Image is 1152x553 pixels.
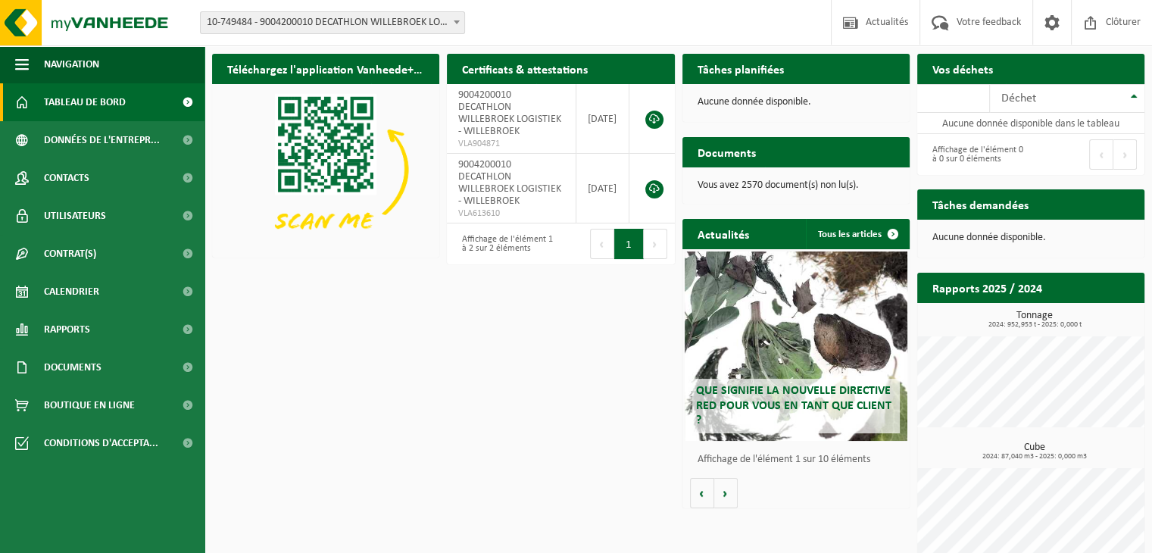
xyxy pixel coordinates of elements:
span: Utilisateurs [44,197,106,235]
p: Affichage de l'élément 1 sur 10 éléments [698,455,902,465]
button: Next [1113,139,1137,170]
span: Que signifie la nouvelle directive RED pour vous en tant que client ? [696,385,891,426]
h2: Rapports 2025 / 2024 [917,273,1057,302]
h2: Téléchargez l'application Vanheede+ maintenant! [212,54,439,83]
span: 9004200010 DECATHLON WILLEBROEK LOGISTIEK - WILLEBROEK [458,159,561,207]
span: 2024: 952,953 t - 2025: 0,000 t [925,321,1144,329]
div: Affichage de l'élément 1 à 2 sur 2 éléments [454,227,553,261]
span: 9004200010 DECATHLON WILLEBROEK LOGISTIEK - WILLEBROEK [458,89,561,137]
span: VLA613610 [458,208,564,220]
h2: Tâches demandées [917,189,1044,219]
a: Tous les articles [806,219,908,249]
span: Contacts [44,159,89,197]
td: Aucune donnée disponible dans le tableau [917,113,1144,134]
td: [DATE] [576,84,630,154]
button: 1 [614,229,644,259]
h2: Actualités [682,219,764,248]
h2: Vos déchets [917,54,1008,83]
span: Conditions d'accepta... [44,424,158,462]
p: Aucune donnée disponible. [698,97,894,108]
span: Déchet [1001,92,1036,105]
h2: Documents [682,137,771,167]
span: 10-749484 - 9004200010 DECATHLON WILLEBROEK LOGISTIEK - WILLEBROEK [201,12,464,33]
button: Volgende [714,478,738,508]
span: Navigation [44,45,99,83]
h2: Certificats & attestations [447,54,603,83]
a: Que signifie la nouvelle directive RED pour vous en tant que client ? [685,252,907,441]
p: Vous avez 2570 document(s) non lu(s). [698,180,894,191]
span: Documents [44,348,101,386]
button: Next [644,229,667,259]
span: Rapports [44,311,90,348]
button: Vorige [690,478,714,508]
span: Données de l'entrepr... [44,121,160,159]
button: Previous [1089,139,1113,170]
h2: Tâches planifiées [682,54,799,83]
span: Boutique en ligne [44,386,135,424]
button: Previous [590,229,614,259]
span: Tableau de bord [44,83,126,121]
div: Affichage de l'élément 0 à 0 sur 0 éléments [925,138,1023,171]
p: Aucune donnée disponible. [932,233,1129,243]
a: Consulter les rapports [1013,302,1143,333]
td: [DATE] [576,154,630,223]
img: Download de VHEPlus App [212,84,439,255]
span: 2024: 87,040 m3 - 2025: 0,000 m3 [925,453,1144,461]
span: VLA904871 [458,138,564,150]
span: Calendrier [44,273,99,311]
span: Contrat(s) [44,235,96,273]
h3: Cube [925,442,1144,461]
span: 10-749484 - 9004200010 DECATHLON WILLEBROEK LOGISTIEK - WILLEBROEK [200,11,465,34]
h3: Tonnage [925,311,1144,329]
